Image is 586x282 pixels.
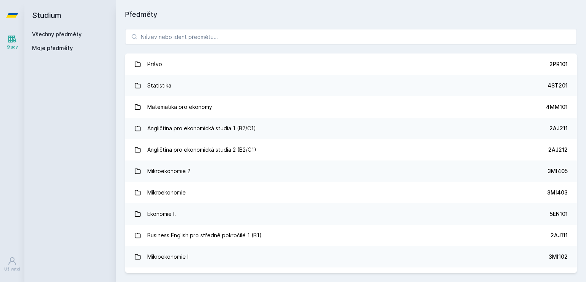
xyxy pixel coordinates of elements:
[147,99,212,115] div: Matematika pro ekonomy
[546,103,568,111] div: 4MM101
[551,232,568,239] div: 2AJ111
[125,139,577,160] a: Angličtina pro ekonomická studia 2 (B2/C1) 2AJ212
[547,189,568,196] div: 3MI403
[547,82,568,89] div: 4ST201
[4,266,20,272] div: Uživatel
[549,60,568,68] div: 2PR101
[147,185,186,200] div: Mikroekonomie
[2,31,23,54] a: Study
[125,29,577,44] input: Název nebo ident předmětu…
[125,246,577,267] a: Mikroekonomie I 3MI102
[125,203,577,225] a: Ekonomie I. 5EN101
[147,206,176,222] div: Ekonomie I.
[125,225,577,246] a: Business English pro středně pokročilé 1 (B1) 2AJ111
[549,253,568,261] div: 3MI102
[147,228,262,243] div: Business English pro středně pokročilé 1 (B1)
[147,121,256,136] div: Angličtina pro ekonomická studia 1 (B2/C1)
[7,44,18,50] div: Study
[125,9,577,20] h1: Předměty
[125,118,577,139] a: Angličtina pro ekonomická studia 1 (B2/C1) 2AJ211
[32,44,73,52] span: Moje předměty
[147,78,171,93] div: Statistika
[125,182,577,203] a: Mikroekonomie 3MI403
[125,160,577,182] a: Mikroekonomie 2 3MI405
[147,249,188,264] div: Mikroekonomie I
[147,142,256,157] div: Angličtina pro ekonomická studia 2 (B2/C1)
[125,53,577,75] a: Právo 2PR101
[147,164,190,179] div: Mikroekonomie 2
[550,210,568,218] div: 5EN101
[147,57,162,72] div: Právo
[548,146,568,154] div: 2AJ212
[547,167,568,175] div: 3MI405
[125,96,577,118] a: Matematika pro ekonomy 4MM101
[549,125,568,132] div: 2AJ211
[125,75,577,96] a: Statistika 4ST201
[32,31,82,37] a: Všechny předměty
[2,253,23,276] a: Uživatel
